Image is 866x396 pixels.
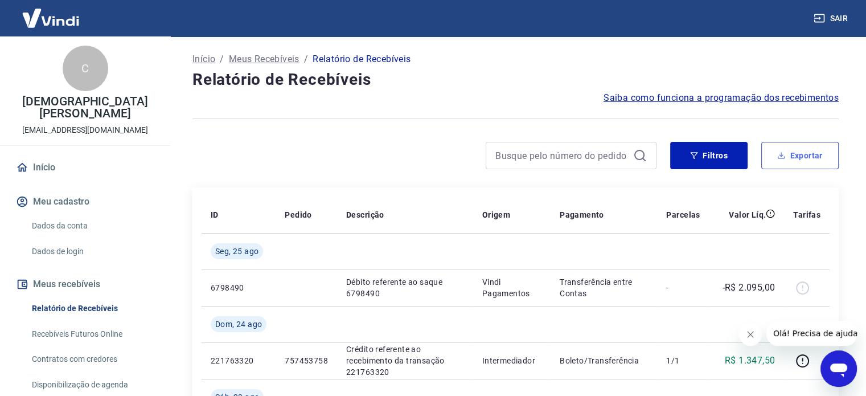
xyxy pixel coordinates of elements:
[761,142,839,169] button: Exportar
[670,142,748,169] button: Filtros
[27,214,157,238] a: Dados da conta
[285,355,328,366] p: 757453758
[304,52,308,66] p: /
[766,321,857,346] iframe: Mensagem da empresa
[14,189,157,214] button: Meu cadastro
[666,209,700,221] p: Parcelas
[482,276,541,299] p: Vindi Pagamentos
[27,322,157,346] a: Recebíveis Futuros Online
[722,281,775,295] p: -R$ 2.095,00
[666,355,700,366] p: 1/1
[27,297,157,320] a: Relatório de Recebíveis
[192,68,839,91] h4: Relatório de Recebíveis
[482,355,541,366] p: Intermediador
[211,209,219,221] p: ID
[725,354,775,368] p: R$ 1.347,50
[192,52,215,66] a: Início
[14,155,157,180] a: Início
[14,1,88,35] img: Vindi
[211,355,266,366] p: 221763320
[560,355,648,366] p: Boleto/Transferência
[211,282,266,293] p: 6798490
[27,240,157,263] a: Dados de login
[346,209,384,221] p: Descrição
[27,348,157,371] a: Contratos com credores
[793,209,820,221] p: Tarifas
[729,209,766,221] p: Valor Líq.
[215,246,258,257] span: Seg, 25 ago
[229,52,299,66] a: Meus Recebíveis
[495,147,629,164] input: Busque pelo número do pedido
[7,8,96,17] span: Olá! Precisa de ajuda?
[739,323,762,346] iframe: Fechar mensagem
[22,124,148,136] p: [EMAIL_ADDRESS][DOMAIN_NAME]
[604,91,839,105] a: Saiba como funciona a programação dos recebimentos
[220,52,224,66] p: /
[63,46,108,91] div: C
[666,282,700,293] p: -
[560,209,604,221] p: Pagamento
[9,96,161,120] p: [DEMOGRAPHIC_DATA][PERSON_NAME]
[482,209,510,221] p: Origem
[313,52,411,66] p: Relatório de Recebíveis
[285,209,311,221] p: Pedido
[346,344,464,378] p: Crédito referente ao recebimento da transação 221763320
[14,272,157,297] button: Meus recebíveis
[560,276,648,299] p: Transferência entre Contas
[215,319,262,330] span: Dom, 24 ago
[820,350,857,387] iframe: Botão para abrir a janela de mensagens
[346,276,464,299] p: Débito referente ao saque 6798490
[811,8,852,29] button: Sair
